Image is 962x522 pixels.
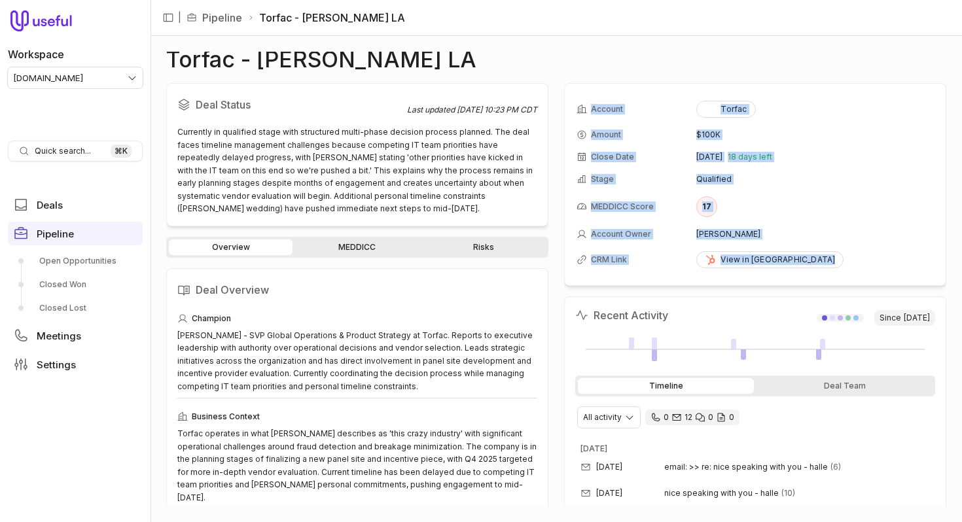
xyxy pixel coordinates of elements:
a: View in [GEOGRAPHIC_DATA] [696,251,844,268]
span: Since [874,310,935,326]
span: Stage [591,174,614,184]
td: [PERSON_NAME] [696,224,934,245]
h2: Deal Status [177,94,407,115]
div: Business Context [177,409,537,425]
a: Risks [422,239,546,255]
div: 17 [696,196,717,217]
time: [DATE] [596,488,622,498]
span: nice speaking with you - halle [664,488,779,498]
div: [PERSON_NAME] - SVP Global Operations & Product Strategy at Torfac. Reports to executive leadersh... [177,329,537,393]
div: View in [GEOGRAPHIC_DATA] [705,254,835,265]
div: Champion [177,311,537,326]
a: Pipeline [202,10,242,26]
span: Meetings [37,331,81,341]
h2: Recent Activity [575,307,668,323]
label: Workspace [8,46,64,62]
time: [DATE] [696,152,722,162]
span: | [178,10,181,26]
kbd: ⌘ K [111,145,132,158]
a: Meetings [8,324,143,347]
div: Last updated [407,105,537,115]
span: Settings [37,360,76,370]
a: Settings [8,353,143,376]
a: Closed Lost [8,298,143,319]
h2: Deal Overview [177,279,537,300]
a: Pipeline [8,222,143,245]
span: Account [591,104,623,114]
span: MEDDICC Score [591,201,654,212]
h1: Torfac - [PERSON_NAME] LA [166,52,476,67]
td: Qualified [696,169,934,190]
button: Torfac [696,101,755,118]
div: Torfac operates in what [PERSON_NAME] describes as 'this crazy industry' with significant operati... [177,427,537,504]
span: CRM Link [591,254,627,265]
span: email: >> re: nice speaking with you - halle [664,462,828,472]
time: [DATE] 10:23 PM CDT [457,105,537,114]
td: $100K [696,124,934,145]
span: Quick search... [35,146,91,156]
span: Close Date [591,152,634,162]
time: [DATE] [596,462,622,472]
div: Torfac [705,104,747,114]
span: 18 days left [728,152,772,162]
span: Pipeline [37,229,74,239]
span: 10 emails in thread [781,488,795,498]
div: Timeline [578,378,754,394]
span: Amount [591,130,621,140]
li: Torfac - [PERSON_NAME] LA [247,10,405,26]
span: 6 emails in thread [830,462,841,472]
button: Collapse sidebar [158,8,178,27]
time: [DATE] [904,313,930,323]
span: Deals [37,200,63,210]
div: 0 calls and 12 email threads [645,409,739,425]
a: Deals [8,193,143,217]
a: Overview [169,239,293,255]
div: Currently in qualified stage with structured multi-phase decision process planned. The deal faces... [177,126,537,215]
div: Deal Team [757,378,933,394]
div: Pipeline submenu [8,251,143,319]
a: MEDDICC [295,239,419,255]
time: [DATE] [580,444,607,453]
a: Open Opportunities [8,251,143,271]
a: Closed Won [8,274,143,295]
span: Account Owner [591,229,651,239]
